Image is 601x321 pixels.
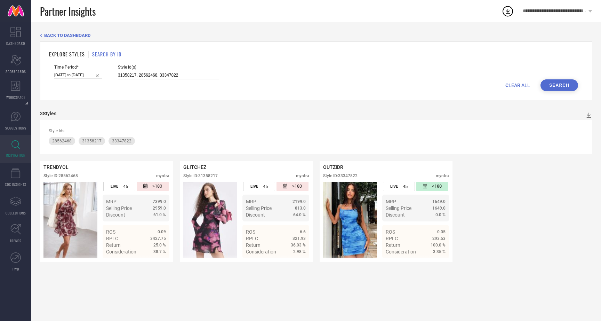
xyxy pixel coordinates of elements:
span: FWD [13,266,19,272]
span: Time Period* [54,65,102,70]
span: RPLC [246,236,258,241]
span: 31358217 [82,139,102,143]
span: ROS [386,229,395,235]
img: Style preview image [183,182,237,258]
span: Return [106,242,121,248]
span: 813.0 [295,206,306,211]
input: Enter comma separated style ids e.g. 12345, 67890 [118,71,219,79]
input: Select time period [54,71,102,79]
span: 38.7 % [153,249,166,254]
span: Details [150,261,166,267]
div: Number of days the style has been live on the platform [243,182,275,191]
span: Return [386,242,400,248]
img: Style preview image [43,182,97,258]
span: 293.53 [432,236,446,241]
span: 100.0 % [431,243,446,248]
span: MRP [106,199,117,204]
span: ROS [106,229,115,235]
div: Click to view image [323,182,377,258]
span: 28562468 [52,139,72,143]
span: 7399.0 [153,199,166,204]
span: MRP [386,199,396,204]
span: SCORECARDS [6,69,26,74]
span: CDC INSIGHTS [5,182,26,187]
div: 3 Styles [40,111,56,116]
span: Discount [246,212,265,218]
span: 0.05 [437,229,446,234]
h1: EXPLORE STYLES [49,50,85,58]
span: LIVE [111,184,118,189]
div: Open download list [502,5,514,17]
span: Style Id(s) [118,65,219,70]
span: 36.03 % [291,243,306,248]
span: Consideration [246,249,276,255]
span: Selling Price [246,205,272,211]
span: 45 [263,184,268,189]
span: 3427.75 [150,236,166,241]
div: Back TO Dashboard [40,33,592,38]
span: 6.6 [300,229,306,234]
img: Style preview image [323,182,377,258]
span: ROS [246,229,255,235]
span: 1649.0 [432,206,446,211]
div: Number of days the style has been live on the platform [103,182,135,191]
span: GLITCHEZ [183,164,206,170]
div: myntra [436,173,449,178]
span: 0.09 [158,229,166,234]
span: LIVE [390,184,398,189]
a: Details [283,261,306,267]
span: 61.0 % [153,212,166,217]
div: myntra [296,173,309,178]
span: 45 [403,184,408,189]
span: INSPIRATION [6,152,25,158]
span: <180 [432,183,442,189]
div: Style Ids [49,128,584,133]
span: >180 [152,183,162,189]
div: Number of days since the style was first listed on the platform [277,182,308,191]
span: WORKSPACE [6,95,25,100]
a: Details [423,261,446,267]
span: Selling Price [106,205,132,211]
span: COLLECTIONS [6,210,26,216]
div: Style ID: 33347822 [323,173,358,178]
span: LIVE [250,184,258,189]
a: Details [143,261,166,267]
span: 64.0 % [293,212,306,217]
span: Details [290,261,306,267]
div: Number of days since the style was first listed on the platform [137,182,169,191]
span: CLEAR ALL [505,83,530,88]
span: Discount [106,212,125,218]
span: 2199.0 [293,199,306,204]
div: Style ID: 31358217 [183,173,218,178]
span: Selling Price [386,205,411,211]
span: 0.0 % [435,212,446,217]
button: Search [540,79,578,91]
span: 2.98 % [293,249,306,254]
span: 25.0 % [153,243,166,248]
span: 33347822 [112,139,131,143]
span: DASHBOARD [6,41,25,46]
h1: SEARCH BY ID [92,50,121,58]
span: Partner Insights [40,4,96,18]
div: Number of days since the style was first listed on the platform [416,182,448,191]
span: 1649.0 [432,199,446,204]
span: SUGGESTIONS [5,125,26,131]
div: myntra [156,173,169,178]
span: BACK TO DASHBOARD [44,33,90,38]
span: TRENDYOL [43,164,69,170]
span: TRENDS [10,238,22,243]
span: Details [430,261,446,267]
span: Consideration [106,249,136,255]
span: Consideration [386,249,416,255]
span: RPLC [106,236,118,241]
span: 321.93 [293,236,306,241]
span: Return [246,242,261,248]
span: >180 [292,183,302,189]
span: 45 [123,184,128,189]
div: Click to view image [43,182,97,258]
span: 3.35 % [433,249,446,254]
div: Click to view image [183,182,237,258]
span: 2959.0 [153,206,166,211]
span: Discount [386,212,405,218]
span: RPLC [386,236,398,241]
